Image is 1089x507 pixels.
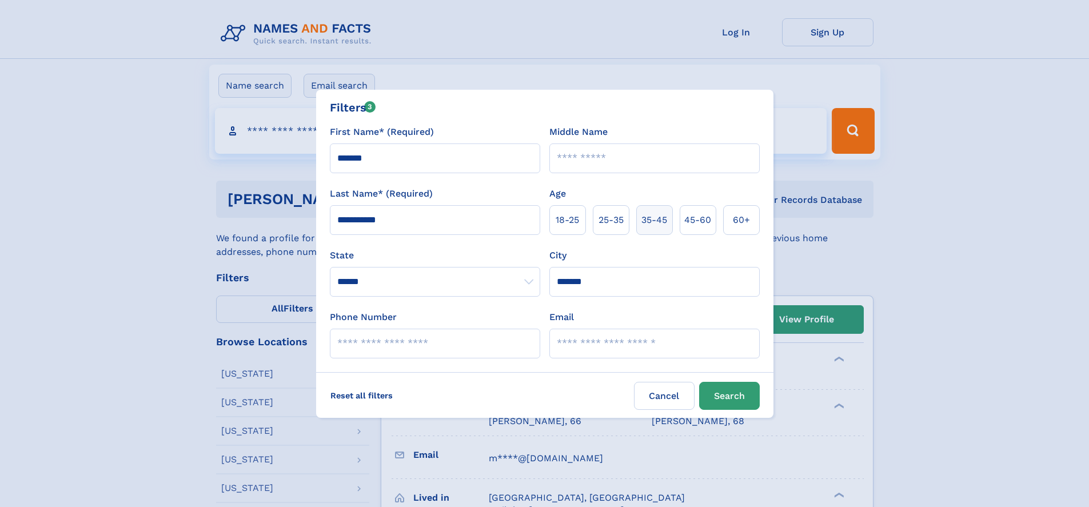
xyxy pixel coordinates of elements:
[641,213,667,227] span: 35‑45
[549,249,567,262] label: City
[549,310,574,324] label: Email
[330,125,434,139] label: First Name* (Required)
[684,213,711,227] span: 45‑60
[323,382,400,409] label: Reset all filters
[330,187,433,201] label: Last Name* (Required)
[330,99,376,116] div: Filters
[634,382,695,410] label: Cancel
[549,187,566,201] label: Age
[599,213,624,227] span: 25‑35
[330,249,540,262] label: State
[733,213,750,227] span: 60+
[699,382,760,410] button: Search
[330,310,397,324] label: Phone Number
[549,125,608,139] label: Middle Name
[556,213,579,227] span: 18‑25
